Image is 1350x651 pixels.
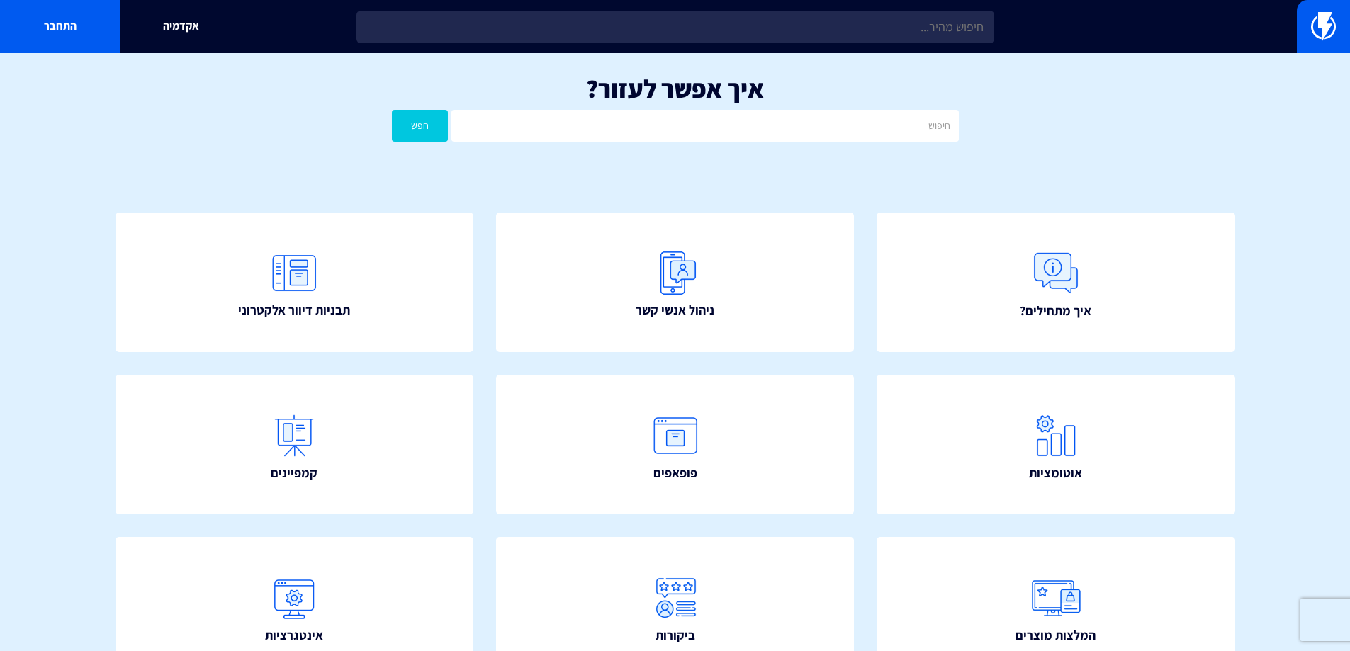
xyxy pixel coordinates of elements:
[116,213,474,353] a: תבניות דיוור אלקטרוני
[877,213,1235,353] a: איך מתחילים?
[271,464,317,482] span: קמפיינים
[1016,626,1096,645] span: המלצות מוצרים
[656,626,695,645] span: ביקורות
[238,301,350,319] span: תבניות דיוור אלקטרוני
[116,375,474,515] a: קמפיינים
[653,464,697,482] span: פופאפים
[451,110,958,142] input: חיפוש
[21,74,1329,103] h1: איך אפשר לעזור?
[1029,464,1082,482] span: אוטומציות
[1020,302,1091,320] span: איך מתחילים?
[392,110,449,142] button: חפש
[636,301,714,319] span: ניהול אנשי קשר
[356,11,994,43] input: חיפוש מהיר...
[877,375,1235,515] a: אוטומציות
[496,375,855,515] a: פופאפים
[496,213,855,353] a: ניהול אנשי קשר
[265,626,323,645] span: אינטגרציות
